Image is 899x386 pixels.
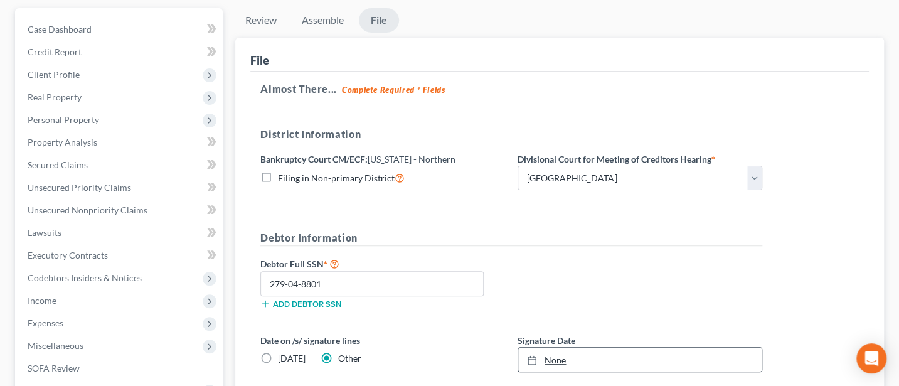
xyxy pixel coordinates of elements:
span: Real Property [28,92,82,102]
a: Lawsuits [18,222,223,244]
label: Divisional Court for Meeting of Creditors Hearing [518,153,715,166]
span: Client Profile [28,69,80,80]
span: [DATE] [278,353,306,363]
span: Personal Property [28,114,99,125]
a: Credit Report [18,41,223,63]
button: Add debtor SSN [260,299,341,309]
a: Executory Contracts [18,244,223,267]
input: XXX-XX-XXXX [260,271,484,296]
h5: Debtor Information [260,230,762,246]
label: Bankruptcy Court CM/ECF: [260,153,455,166]
span: Property Analysis [28,137,97,147]
span: [US_STATE] - Northern [368,154,455,164]
a: Secured Claims [18,154,223,176]
span: Expenses [28,318,63,328]
span: Unsecured Nonpriority Claims [28,205,147,215]
a: None [518,348,762,372]
a: Unsecured Nonpriority Claims [18,199,223,222]
label: Date on /s/ signature lines [260,334,505,347]
span: Case Dashboard [28,24,92,35]
div: Open Intercom Messenger [856,343,886,373]
span: Filing in Non-primary District [278,173,395,183]
span: Miscellaneous [28,340,83,351]
span: SOFA Review [28,363,80,373]
a: Property Analysis [18,131,223,154]
a: File [359,8,399,33]
span: Secured Claims [28,159,88,170]
span: Income [28,295,56,306]
span: Lawsuits [28,227,61,238]
span: Other [338,353,361,363]
a: Case Dashboard [18,18,223,41]
span: Codebtors Insiders & Notices [28,272,142,283]
span: Unsecured Priority Claims [28,182,131,193]
a: SOFA Review [18,357,223,380]
h5: Almost There... [260,82,859,97]
a: Unsecured Priority Claims [18,176,223,199]
span: Credit Report [28,46,82,57]
h5: District Information [260,127,762,142]
strong: Complete Required * Fields [342,85,445,95]
a: Review [235,8,287,33]
label: Signature Date [518,334,575,347]
span: Executory Contracts [28,250,108,260]
div: File [250,53,269,68]
label: Debtor Full SSN [254,256,511,271]
a: Assemble [292,8,354,33]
